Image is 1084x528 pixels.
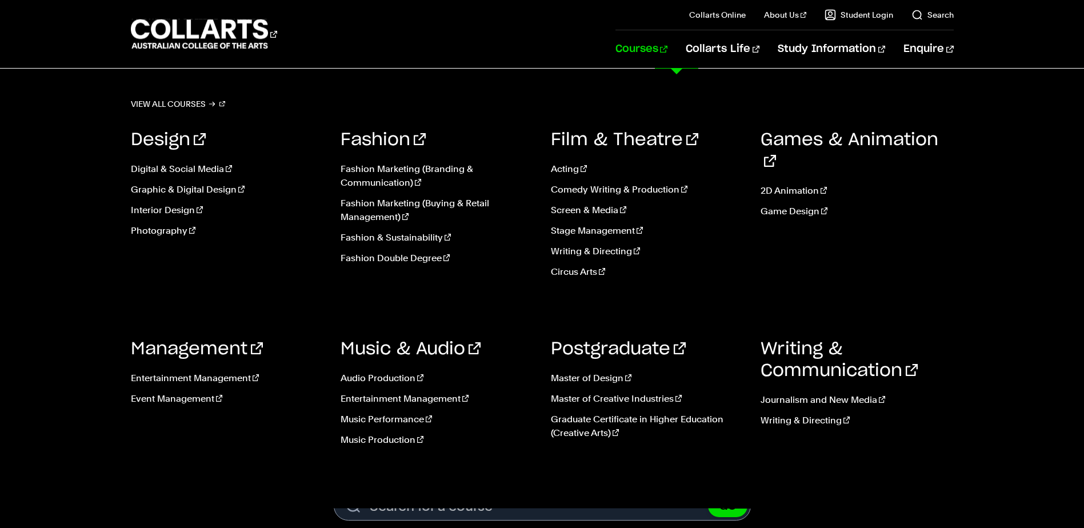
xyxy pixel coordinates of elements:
[761,393,954,407] a: Journalism and New Media
[131,392,324,406] a: Event Management
[551,162,744,176] a: Acting
[761,184,954,198] a: 2D Animation
[761,341,918,379] a: Writing & Communication
[131,203,324,217] a: Interior Design
[551,131,698,149] a: Film & Theatre
[341,392,534,406] a: Entertainment Management
[341,162,534,190] a: Fashion Marketing (Branding & Communication)
[761,131,938,170] a: Games & Animation
[131,96,226,112] a: View all courses
[764,9,806,21] a: About Us
[551,413,744,440] a: Graduate Certificate in Higher Education (Creative Arts)
[131,371,324,385] a: Entertainment Management
[825,9,893,21] a: Student Login
[551,341,686,358] a: Postgraduate
[131,162,324,176] a: Digital & Social Media
[551,371,744,385] a: Master of Design
[551,392,744,406] a: Master of Creative Industries
[689,9,746,21] a: Collarts Online
[615,30,667,68] a: Courses
[341,197,534,224] a: Fashion Marketing (Buying & Retail Management)
[131,341,263,358] a: Management
[551,203,744,217] a: Screen & Media
[551,224,744,238] a: Stage Management
[778,30,885,68] a: Study Information
[911,9,954,21] a: Search
[761,205,954,218] a: Game Design
[341,371,534,385] a: Audio Production
[341,231,534,245] a: Fashion & Sustainability
[341,341,481,358] a: Music & Audio
[551,183,744,197] a: Comedy Writing & Production
[341,131,426,149] a: Fashion
[761,414,954,427] a: Writing & Directing
[131,18,277,50] div: Go to homepage
[686,30,759,68] a: Collarts Life
[551,265,744,279] a: Circus Arts
[551,245,744,258] a: Writing & Directing
[131,183,324,197] a: Graphic & Digital Design
[131,131,206,149] a: Design
[341,413,534,426] a: Music Performance
[131,224,324,238] a: Photography
[903,30,953,68] a: Enquire
[341,251,534,265] a: Fashion Double Degree
[341,433,534,447] a: Music Production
